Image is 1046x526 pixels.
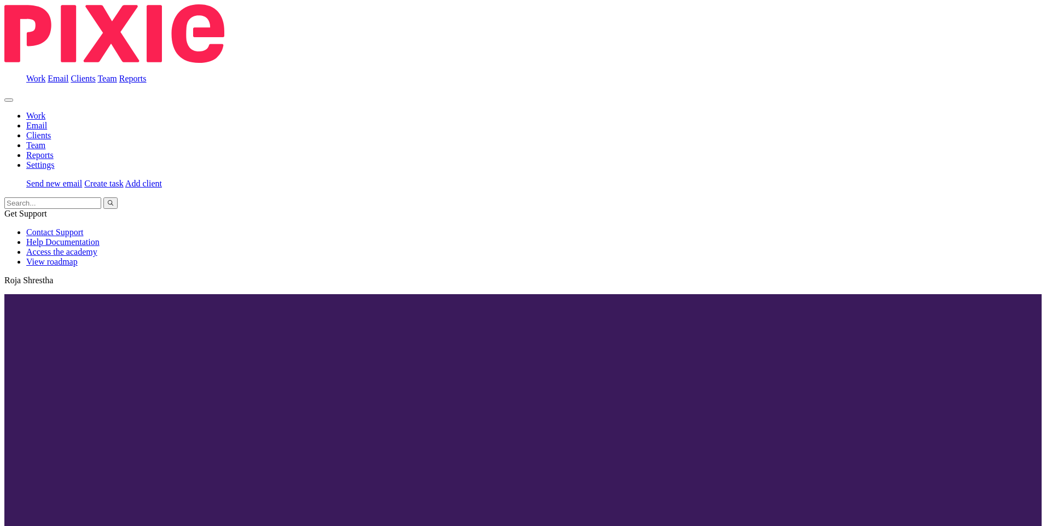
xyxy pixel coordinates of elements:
[26,111,45,120] a: Work
[26,121,47,130] a: Email
[71,74,95,83] a: Clients
[26,131,51,140] a: Clients
[103,197,118,209] button: Search
[26,74,45,83] a: Work
[26,227,83,237] a: Contact Support
[26,237,100,247] a: Help Documentation
[26,160,55,170] a: Settings
[119,74,147,83] a: Reports
[4,209,47,218] span: Get Support
[26,247,97,256] a: Access the academy
[48,74,68,83] a: Email
[97,74,117,83] a: Team
[26,179,82,188] a: Send new email
[125,179,162,188] a: Add client
[26,141,45,150] a: Team
[4,276,1042,285] p: Roja Shrestha
[26,150,54,160] a: Reports
[26,257,78,266] a: View roadmap
[4,197,101,209] input: Search
[4,4,224,63] img: Pixie
[84,179,124,188] a: Create task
